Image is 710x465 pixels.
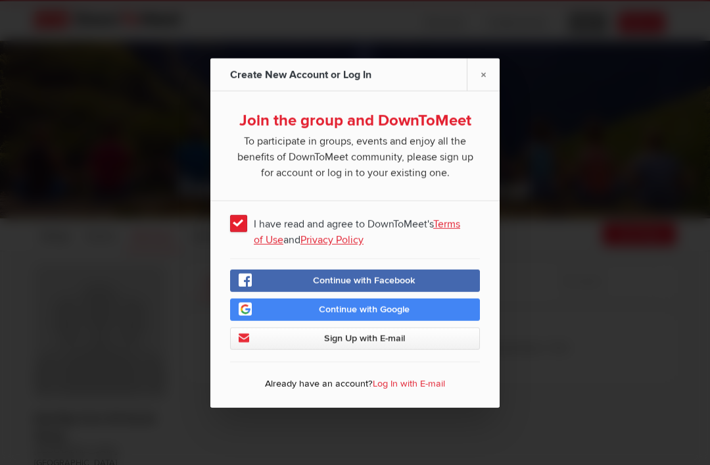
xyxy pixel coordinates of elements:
[230,210,480,234] span: I have read and agree to DownToMeet's and
[313,274,415,285] span: Continue with Facebook
[254,217,460,246] a: Terms of Use
[319,303,410,314] span: Continue with Google
[230,58,375,91] div: Create New Account or Log In
[230,110,480,130] div: Join the group and DownToMeet
[230,269,480,291] a: Continue with Facebook
[230,374,480,397] p: Already have an account?
[230,327,480,349] a: Sign Up with E-mail
[324,332,405,343] span: Sign Up with E-mail
[230,298,480,320] a: Continue with Google
[300,233,364,246] a: Privacy Policy
[230,130,480,180] span: To participate in groups, events and enjoy all the benefits of DownToMeet community, please sign ...
[467,58,500,90] a: ×
[373,378,445,389] a: Log In with E-mail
